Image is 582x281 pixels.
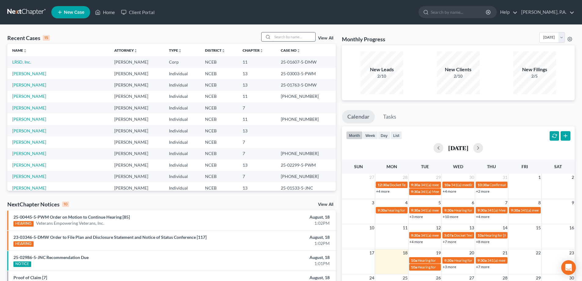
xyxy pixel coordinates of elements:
[484,233,532,238] span: Hearing for [PERSON_NAME]
[387,208,405,213] span: hearing for
[7,201,69,208] div: NextChapter Notices
[402,249,408,257] span: 18
[435,224,441,231] span: 12
[318,36,333,40] a: View All
[23,49,27,53] i: unfold_more
[443,264,456,269] a: +3 more
[200,182,238,194] td: NCEB
[369,174,375,181] span: 27
[200,171,238,182] td: NCEB
[92,7,118,18] a: Home
[238,56,276,68] td: 11
[164,91,200,102] td: Individual
[411,233,420,238] span: 9:30a
[371,199,375,206] span: 3
[535,224,541,231] span: 15
[418,265,436,269] span: Hearing for
[504,199,508,206] span: 7
[502,249,508,257] span: 21
[281,48,300,53] a: Case Nounfold_more
[238,102,276,113] td: 7
[411,265,417,269] span: 10a
[378,110,402,124] a: Tasks
[276,148,336,159] td: [PHONE_NUMBER]
[478,258,487,263] span: 9:30a
[12,116,46,122] a: [PERSON_NAME]
[200,79,238,91] td: NCEB
[164,68,200,79] td: Individual
[354,164,363,169] span: Sun
[409,214,423,219] a: +3 more
[487,258,546,263] span: 341(a) meeting for [PERSON_NAME]
[12,185,46,190] a: [PERSON_NAME]
[497,7,518,18] a: Help
[228,214,330,220] div: August, 18
[164,125,200,136] td: Individual
[109,113,164,125] td: [PERSON_NAME]
[276,182,336,194] td: 25-01533-5-JNC
[228,234,330,240] div: August, 18
[487,164,496,169] span: Thu
[276,171,336,182] td: [PHONE_NUMBER]
[378,183,389,187] span: 12:30a
[363,131,378,139] button: week
[561,260,576,275] div: Open Intercom Messenger
[444,233,453,238] span: 5:07a
[297,49,300,53] i: unfold_more
[476,264,489,269] a: +7 more
[276,68,336,79] td: 25-03003-5-PWM
[7,34,50,42] div: Recent Cases
[200,148,238,159] td: NCEB
[487,208,547,213] span: 341(a) Meeting for [PERSON_NAME]
[502,224,508,231] span: 14
[228,220,330,226] div: 1:02PM
[12,151,46,156] a: [PERSON_NAME]
[361,73,403,79] div: 2/10
[569,249,575,257] span: 23
[435,174,441,181] span: 29
[411,189,420,194] span: 9:30a
[276,159,336,171] td: 25-02299-5-PWM
[489,183,559,187] span: Confirmation hearing for [PERSON_NAME]
[402,224,408,231] span: 11
[221,49,225,53] i: unfold_more
[469,224,475,231] span: 13
[200,68,238,79] td: NCEB
[238,182,276,194] td: 13
[444,183,450,187] span: 10a
[164,113,200,125] td: Individual
[390,183,415,187] span: Docket Text: for
[453,164,463,169] span: Wed
[513,66,556,73] div: New Filings
[276,113,336,125] td: [PHONE_NUMBER]
[13,241,34,247] div: HEARING
[276,56,336,68] td: 25-01607-5-DMW
[238,125,276,136] td: 13
[411,258,417,263] span: 10a
[478,208,487,213] span: 9:30a
[448,145,468,151] h2: [DATE]
[438,199,441,206] span: 5
[431,6,487,18] input: Search by name...
[13,275,47,280] a: Proof of Claim [7]
[238,148,276,159] td: 7
[342,35,385,43] h3: Monthly Progress
[164,79,200,91] td: Individual
[443,214,458,219] a: +10 more
[13,255,89,260] a: 25-02986-5-JNC Recommendation Due
[12,48,27,53] a: Nameunfold_more
[444,208,453,213] span: 9:30a
[386,164,397,169] span: Mon
[342,110,375,124] a: Calendar
[200,102,238,113] td: NCEB
[376,189,390,194] a: +4 more
[109,171,164,182] td: [PERSON_NAME]
[444,258,453,263] span: 9:30a
[361,66,403,73] div: New Leads
[109,91,164,102] td: [PERSON_NAME]
[276,91,336,102] td: [PHONE_NUMBER]
[164,159,200,171] td: Individual
[469,249,475,257] span: 20
[12,94,46,99] a: [PERSON_NAME]
[109,182,164,194] td: [PERSON_NAME]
